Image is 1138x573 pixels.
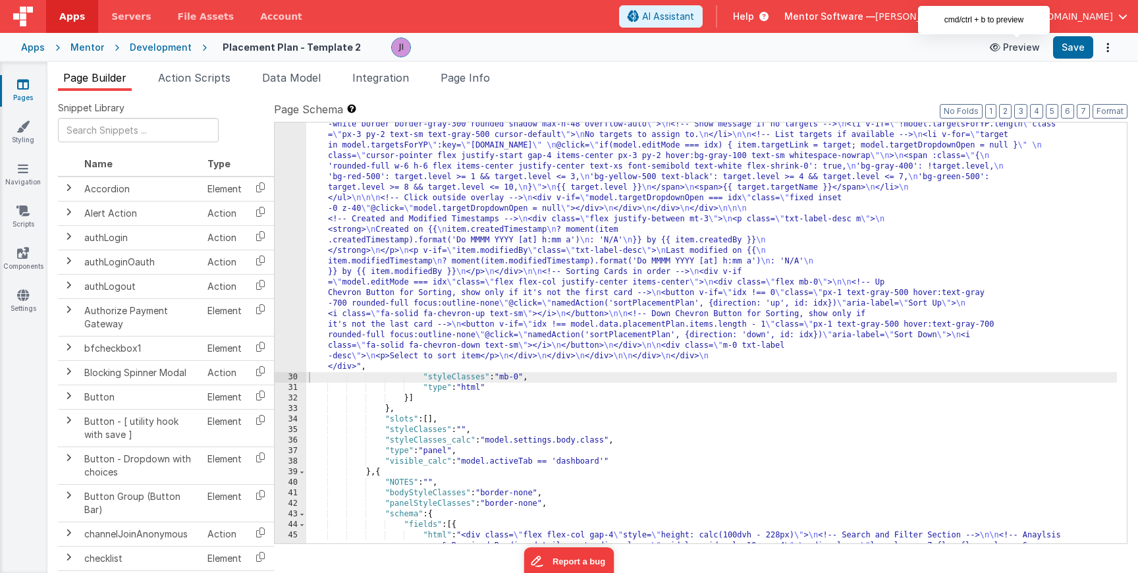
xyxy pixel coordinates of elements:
button: No Folds [940,104,983,119]
td: Action [202,360,247,385]
div: 39 [275,467,306,477]
div: 38 [275,456,306,467]
input: Search Snippets ... [58,118,219,142]
td: Action [202,201,247,225]
div: 31 [275,383,306,393]
div: 41 [275,488,306,499]
div: Development [130,41,192,54]
button: 1 [985,104,996,119]
button: 4 [1030,104,1043,119]
button: Preview [982,37,1048,58]
button: 7 [1077,104,1090,119]
button: 3 [1014,104,1027,119]
span: Action Scripts [158,71,230,84]
span: Page Schema [274,101,343,117]
div: 43 [275,509,306,520]
button: 6 [1061,104,1074,119]
span: Apps [59,10,85,23]
div: 44 [275,520,306,530]
td: Action [202,522,247,546]
td: Button [79,385,202,409]
span: [PERSON_NAME][EMAIL_ADDRESS][DOMAIN_NAME] [875,10,1113,23]
h4: Placement Plan - Template 2 [223,42,361,52]
span: Mentor Software — [784,10,875,23]
button: Options [1098,38,1117,57]
img: 6c3d48e323fef8557f0b76cc516e01c7 [392,38,410,57]
div: Mentor [70,41,104,54]
span: Page Builder [63,71,126,84]
td: Blocking Spinner Modal [79,360,202,385]
td: Button - [ utility hook with save ] [79,409,202,447]
td: Button - Dropdown with choices [79,447,202,484]
td: Authorize Payment Gateway [79,298,202,336]
div: 30 [275,372,306,383]
span: Name [84,158,113,169]
td: Button Group (Button Bar) [79,484,202,522]
button: AI Assistant [619,5,703,28]
span: File Assets [178,10,234,23]
td: authLoginOauth [79,250,202,274]
td: Accordion [79,177,202,202]
div: 32 [275,393,306,404]
span: Integration [352,71,409,84]
div: Apps [21,41,45,54]
button: 5 [1046,104,1058,119]
button: 2 [999,104,1012,119]
div: 42 [275,499,306,509]
div: 36 [275,435,306,446]
div: 33 [275,404,306,414]
div: 35 [275,425,306,435]
td: authLogout [79,274,202,298]
span: Snippet Library [58,101,124,115]
span: Type [207,158,230,169]
td: Element [202,298,247,336]
td: Element [202,409,247,447]
td: Action [202,225,247,250]
td: checklist [79,546,202,570]
span: Servers [111,10,151,23]
td: channelJoinAnonymous [79,522,202,546]
span: AI Assistant [642,10,694,23]
td: Alert Action [79,201,202,225]
button: Format [1093,104,1127,119]
span: Help [733,10,754,23]
td: Element [202,447,247,484]
td: Action [202,250,247,274]
button: Save [1053,36,1093,59]
td: Element [202,484,247,522]
td: Action [202,274,247,298]
td: Element [202,177,247,202]
div: 37 [275,446,306,456]
td: authLogin [79,225,202,250]
div: 40 [275,477,306,488]
span: Page Info [441,71,490,84]
span: Data Model [262,71,321,84]
td: Element [202,546,247,570]
div: cmd/ctrl + b to preview [918,6,1050,34]
div: 34 [275,414,306,425]
td: bfcheckbox1 [79,336,202,360]
td: Element [202,385,247,409]
button: Mentor Software — [PERSON_NAME][EMAIL_ADDRESS][DOMAIN_NAME] [784,10,1127,23]
td: Element [202,336,247,360]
